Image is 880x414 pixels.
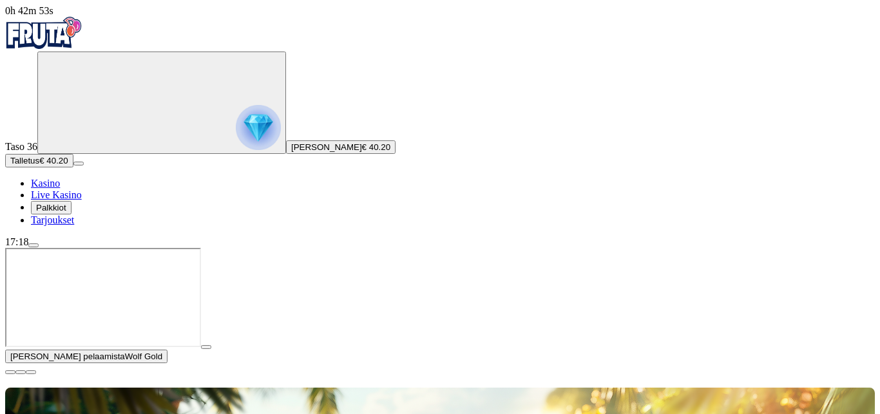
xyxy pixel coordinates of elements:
button: play icon [201,345,211,349]
a: Kasino [31,178,60,189]
iframe: Wolf Gold [5,248,201,347]
button: [PERSON_NAME]€ 40.20 [286,140,396,154]
span: [PERSON_NAME] pelaamista [10,352,125,361]
span: user session time [5,5,53,16]
button: Palkkiot [31,201,72,214]
span: € 40.20 [362,142,390,152]
button: fullscreen icon [26,370,36,374]
a: Live Kasino [31,189,82,200]
button: menu [73,162,84,165]
span: 17:18 [5,236,28,247]
nav: Main menu [5,178,875,226]
span: [PERSON_NAME] [291,142,362,152]
nav: Primary [5,17,875,226]
button: Talletusplus icon€ 40.20 [5,154,73,167]
a: Tarjoukset [31,214,74,225]
span: Palkkiot [36,203,66,212]
img: reward progress [236,105,281,150]
button: close icon [5,370,15,374]
button: reward progress [37,52,286,154]
span: Wolf Gold [125,352,162,361]
span: € 40.20 [39,156,68,165]
img: Fruta [5,17,82,49]
button: chevron-down icon [15,370,26,374]
a: Fruta [5,40,82,51]
span: Taso 36 [5,141,37,152]
button: menu [28,243,39,247]
span: Talletus [10,156,39,165]
button: [PERSON_NAME] pelaamistaWolf Gold [5,350,167,363]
